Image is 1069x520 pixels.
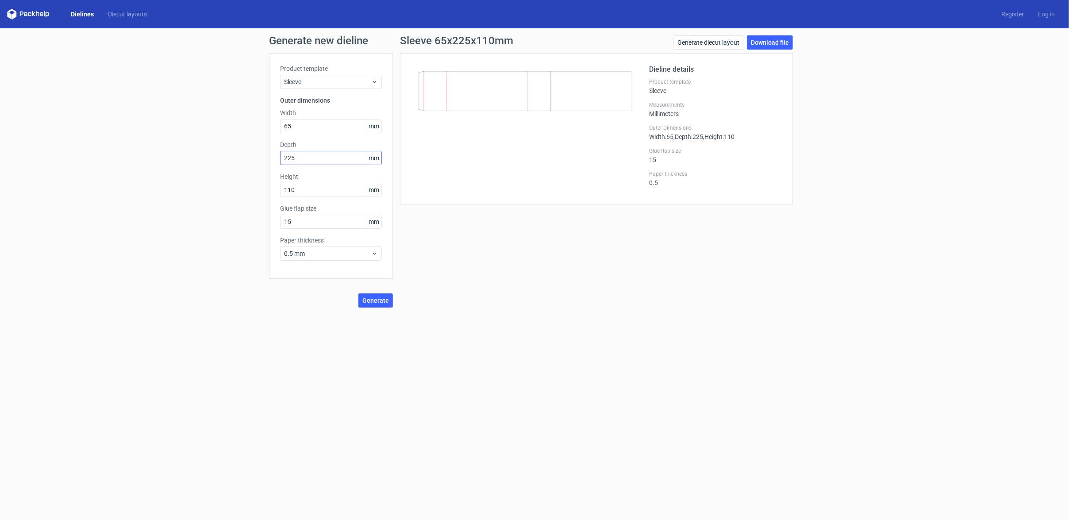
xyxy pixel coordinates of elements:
label: Paper thickness [280,236,382,245]
div: Sleeve [649,78,782,94]
div: 0.5 [649,170,782,186]
span: Width : 65 [649,133,673,140]
a: Log in [1031,10,1062,19]
span: mm [366,119,381,133]
a: Register [994,10,1031,19]
a: Generate diecut layout [673,35,743,50]
label: Depth [280,140,382,149]
label: Width [280,108,382,117]
label: Height [280,172,382,181]
span: mm [366,151,381,165]
span: , Height : 110 [703,133,734,140]
h1: Sleeve 65x225x110mm [400,35,513,46]
div: Millimeters [649,101,782,117]
span: mm [366,183,381,196]
label: Paper thickness [649,170,782,177]
label: Measurements [649,101,782,108]
button: Generate [358,293,393,308]
label: Product template [649,78,782,85]
span: , Depth : 225 [673,133,703,140]
h1: Generate new dieline [269,35,800,46]
label: Outer Dimensions [649,124,782,131]
label: Product template [280,64,382,73]
label: Glue flap size [280,204,382,213]
label: Glue flap size [649,147,782,154]
span: mm [366,215,381,228]
a: Dielines [64,10,101,19]
span: Sleeve [284,77,371,86]
span: Generate [362,297,389,304]
h3: Outer dimensions [280,96,382,105]
h2: Dieline details [649,64,782,75]
a: Diecut layouts [101,10,154,19]
a: Download file [747,35,793,50]
div: 15 [649,147,782,163]
span: 0.5 mm [284,249,371,258]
